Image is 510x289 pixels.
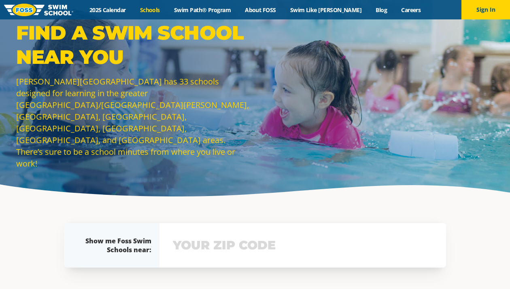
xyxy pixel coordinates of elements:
a: Blog [369,6,394,14]
div: Show me Foss Swim Schools near: [80,236,151,254]
img: FOSS Swim School Logo [4,4,73,16]
input: YOUR ZIP CODE [171,234,435,257]
a: Schools [133,6,167,14]
a: 2025 Calendar [82,6,133,14]
a: Swim Like [PERSON_NAME] [283,6,369,14]
p: Find a Swim School Near You [16,21,251,69]
a: About FOSS [238,6,283,14]
a: Swim Path® Program [167,6,238,14]
p: [PERSON_NAME][GEOGRAPHIC_DATA] has 33 schools designed for learning in the greater [GEOGRAPHIC_DA... [16,76,251,169]
a: Careers [394,6,428,14]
